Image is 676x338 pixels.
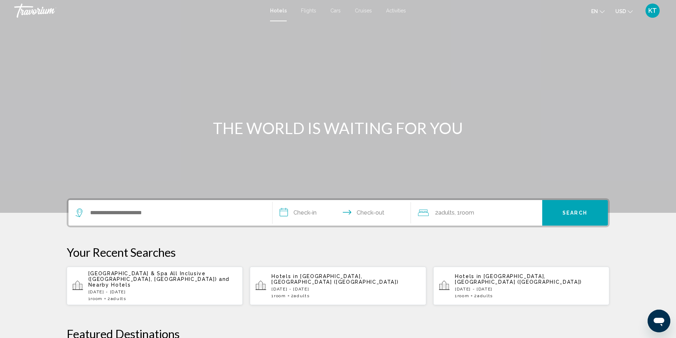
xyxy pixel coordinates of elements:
[615,6,633,16] button: Change currency
[542,200,608,226] button: Search
[355,8,372,13] a: Cruises
[435,208,455,218] span: 2
[88,271,217,282] span: [GEOGRAPHIC_DATA] & Spa All Inclusive ([GEOGRAPHIC_DATA], [GEOGRAPHIC_DATA])
[271,287,421,292] p: [DATE] - [DATE]
[474,293,493,298] span: 2
[205,119,471,137] h1: THE WORLD IS WAITING FOR YOU
[271,273,399,285] span: [GEOGRAPHIC_DATA], [GEOGRAPHIC_DATA] ([GEOGRAPHIC_DATA])
[67,266,243,305] button: [GEOGRAPHIC_DATA] & Spa All Inclusive ([GEOGRAPHIC_DATA], [GEOGRAPHIC_DATA]) and Nearby Hotels[DA...
[477,293,493,298] span: Adults
[250,266,426,305] button: Hotels in [GEOGRAPHIC_DATA], [GEOGRAPHIC_DATA] ([GEOGRAPHIC_DATA])[DATE] - [DATE]1Room2Adults
[88,296,103,301] span: 1
[301,8,316,13] a: Flights
[455,287,604,292] p: [DATE] - [DATE]
[648,310,670,332] iframe: Button to launch messaging window
[88,289,237,294] p: [DATE] - [DATE]
[433,266,610,305] button: Hotels in [GEOGRAPHIC_DATA], [GEOGRAPHIC_DATA] ([GEOGRAPHIC_DATA])[DATE] - [DATE]1Room2Adults
[14,4,263,18] a: Travorium
[270,8,287,13] a: Hotels
[455,208,474,218] span: , 1
[90,296,103,301] span: Room
[271,273,298,279] span: Hotels in
[615,9,626,14] span: USD
[291,293,310,298] span: 2
[643,3,662,18] button: User Menu
[108,296,126,301] span: 2
[457,293,469,298] span: Room
[562,210,587,216] span: Search
[271,293,286,298] span: 1
[591,9,598,14] span: en
[67,245,610,259] p: Your Recent Searches
[411,200,542,226] button: Travelers: 2 adults, 0 children
[294,293,309,298] span: Adults
[274,293,286,298] span: Room
[438,209,455,216] span: Adults
[111,296,126,301] span: Adults
[455,273,482,279] span: Hotels in
[386,8,406,13] a: Activities
[273,200,411,226] button: Check in and out dates
[648,7,657,14] span: KT
[68,200,608,226] div: Search widget
[591,6,605,16] button: Change language
[455,273,582,285] span: [GEOGRAPHIC_DATA], [GEOGRAPHIC_DATA] ([GEOGRAPHIC_DATA])
[88,276,230,288] span: and Nearby Hotels
[460,209,474,216] span: Room
[455,293,469,298] span: 1
[330,8,341,13] a: Cars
